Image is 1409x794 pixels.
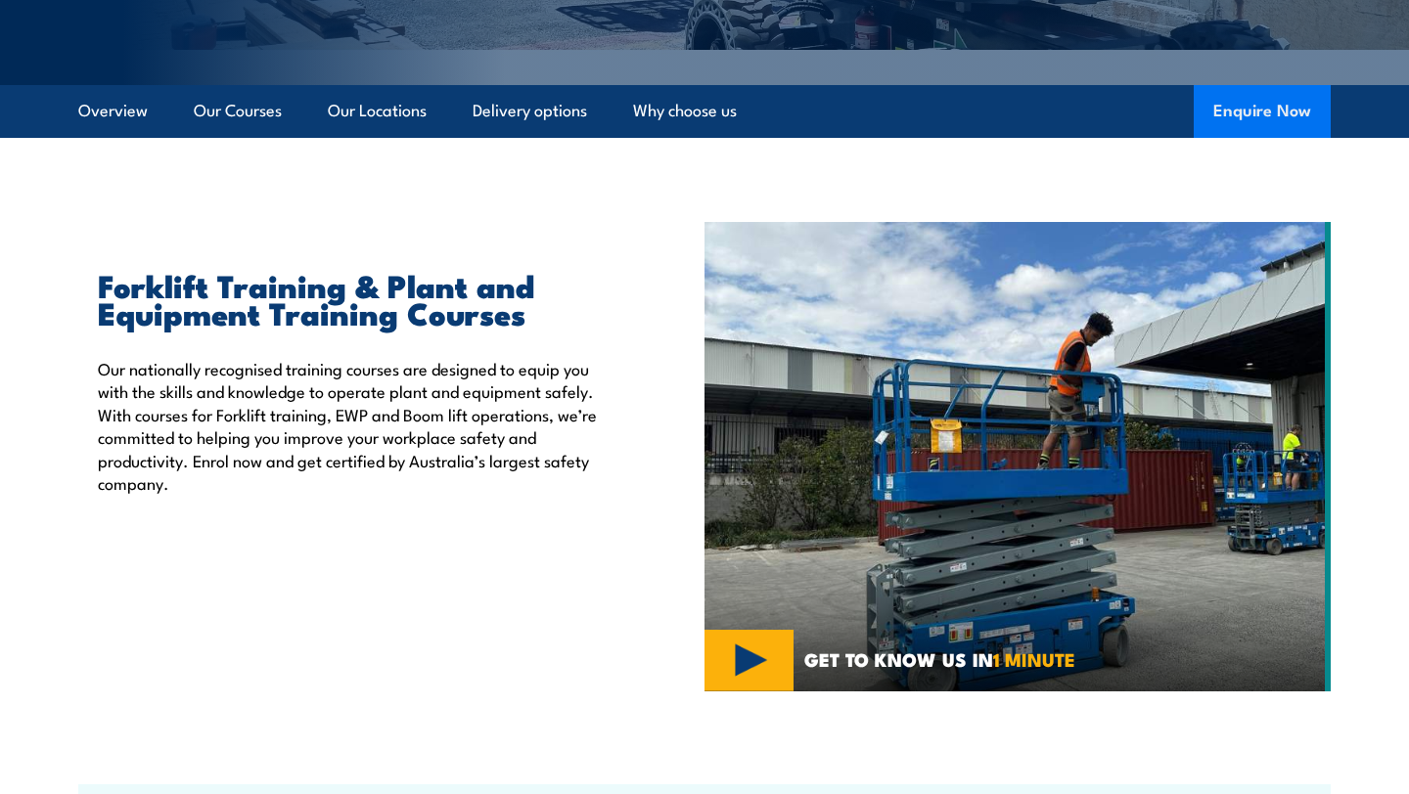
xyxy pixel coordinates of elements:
button: Enquire Now [1194,85,1331,138]
a: Our Courses [194,85,282,137]
strong: 1 MINUTE [993,644,1075,673]
a: Our Locations [328,85,427,137]
span: GET TO KNOW US IN [804,650,1075,668]
p: Our nationally recognised training courses are designed to equip you with the skills and knowledg... [98,357,614,494]
a: Why choose us [633,85,737,137]
img: Verification of Competency (VOC) for Elevating Work Platform (EWP) Under 11m [704,222,1331,691]
a: Delivery options [473,85,587,137]
h2: Forklift Training & Plant and Equipment Training Courses [98,271,614,326]
a: Overview [78,85,148,137]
